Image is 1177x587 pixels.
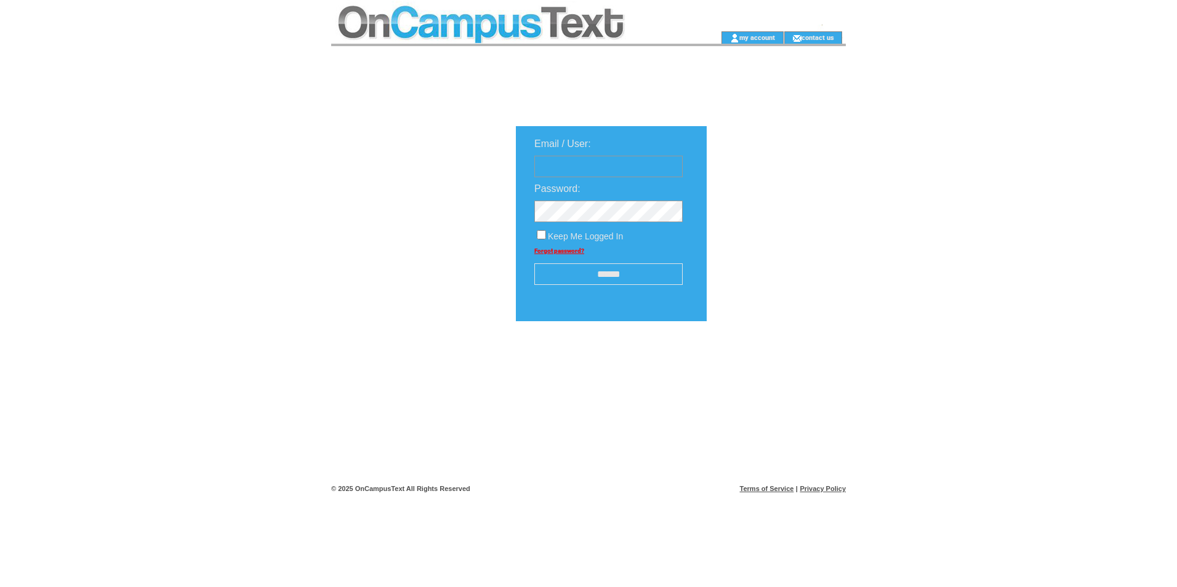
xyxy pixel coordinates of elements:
[740,485,794,492] a: Terms of Service
[801,33,834,41] a: contact us
[331,485,470,492] span: © 2025 OnCampusText All Rights Reserved
[742,352,804,367] img: transparent.png
[796,485,798,492] span: |
[730,33,739,43] img: account_icon.gif
[548,231,623,241] span: Keep Me Logged In
[800,485,846,492] a: Privacy Policy
[792,33,801,43] img: contact_us_icon.gif
[739,33,775,41] a: my account
[534,247,584,254] a: Forgot password?
[534,138,591,149] span: Email / User:
[534,183,580,194] span: Password:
